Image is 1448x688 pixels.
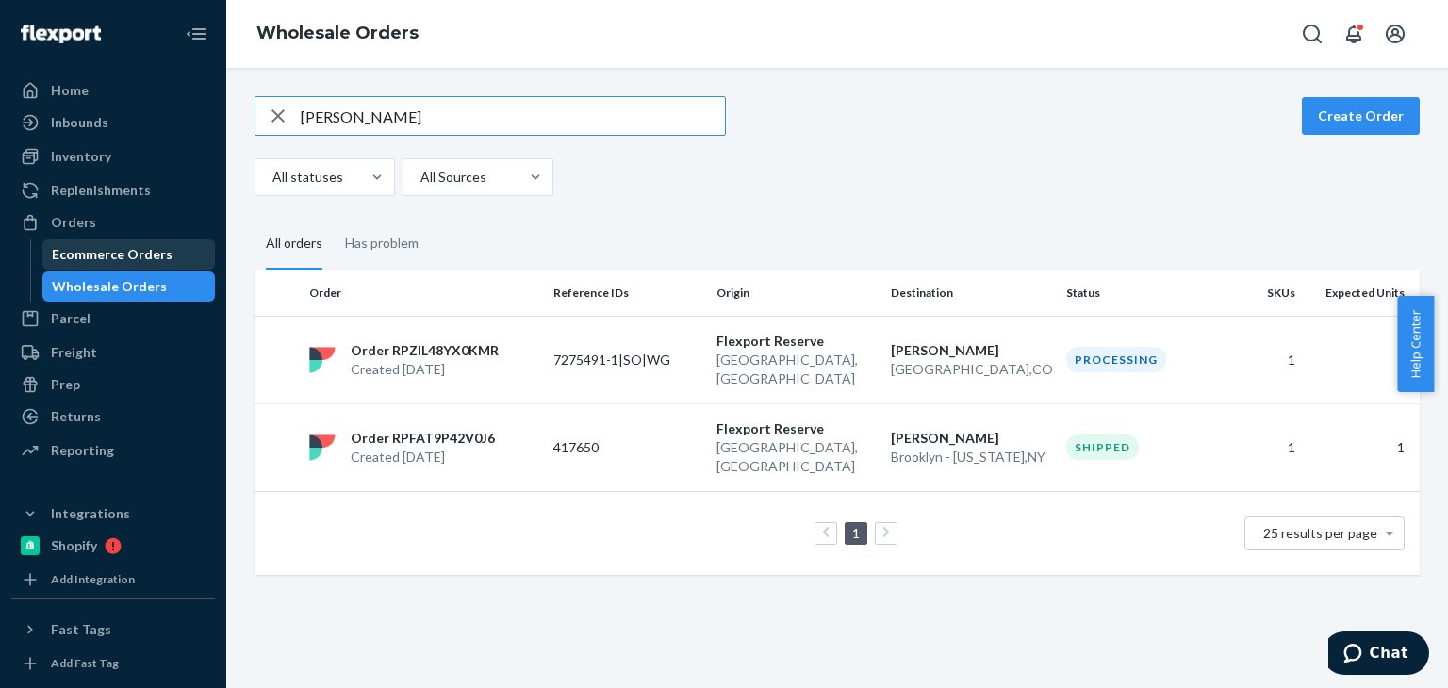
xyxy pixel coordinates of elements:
a: Inventory [11,141,215,172]
a: Shopify [11,531,215,561]
button: Help Center [1397,296,1434,392]
p: Flexport Reserve [716,332,876,351]
img: Flexport logo [21,25,101,43]
a: Returns [11,401,215,432]
th: Origin [709,270,883,316]
div: Integrations [51,504,130,523]
button: Open account menu [1376,15,1414,53]
div: Home [51,81,89,100]
img: flexport logo [309,347,336,373]
input: Search orders [301,97,725,135]
div: Reporting [51,441,114,460]
p: [GEOGRAPHIC_DATA] , [GEOGRAPHIC_DATA] [716,438,876,476]
a: Wholesale Orders [42,271,216,302]
div: All orders [266,219,322,270]
th: Expected Units [1303,270,1420,316]
span: 25 results per page [1263,525,1377,541]
a: Replenishments [11,175,215,205]
p: 7275491-1|SO|WG [553,351,701,369]
button: Close Navigation [177,15,215,53]
div: Wholesale Orders [52,277,167,296]
a: Ecommerce Orders [42,239,216,270]
div: Fast Tags [51,620,111,639]
button: Fast Tags [11,614,215,645]
a: Home [11,75,215,106]
p: Created [DATE] [351,360,499,379]
ol: breadcrumbs [241,7,434,61]
div: Ecommerce Orders [52,245,173,264]
iframe: Opens a widget where you can chat to one of our agents [1328,631,1429,679]
div: Freight [51,343,97,362]
a: Add Integration [11,568,215,591]
p: [PERSON_NAME] [891,429,1050,448]
th: SKUs [1222,270,1304,316]
p: Created [DATE] [351,448,495,467]
th: Status [1059,270,1222,316]
p: 417650 [553,438,701,457]
div: Inventory [51,147,111,166]
p: Order RPFAT9P42V0J6 [351,429,495,448]
p: [GEOGRAPHIC_DATA] , CO [891,360,1050,379]
div: Orders [51,213,96,232]
img: flexport logo [309,434,336,461]
a: Page 1 is your current page [848,525,864,541]
div: Prep [51,375,80,394]
p: [PERSON_NAME] [891,341,1050,360]
th: Order [302,270,546,316]
td: 1 [1222,403,1304,491]
div: Shipped [1066,434,1139,460]
input: All statuses [271,168,272,187]
a: Inbounds [11,107,215,138]
a: Wholesale Orders [256,23,419,43]
div: Shopify [51,536,97,555]
a: Orders [11,207,215,238]
p: Brooklyn - [US_STATE] , NY [891,448,1050,467]
div: Processing [1066,347,1166,372]
td: 1 [1222,316,1304,403]
button: Open notifications [1335,15,1373,53]
p: Flexport Reserve [716,419,876,438]
button: Open Search Box [1293,15,1331,53]
div: Returns [51,407,101,426]
button: Create Order [1302,97,1420,135]
td: 1 [1303,316,1420,403]
a: Parcel [11,303,215,334]
div: Parcel [51,309,90,328]
div: Inbounds [51,113,108,132]
p: [GEOGRAPHIC_DATA] , [GEOGRAPHIC_DATA] [716,351,876,388]
th: Reference IDs [546,270,709,316]
td: 1 [1303,403,1420,491]
th: Destination [883,270,1058,316]
p: Order RPZIL48YX0KMR [351,341,499,360]
input: All Sources [419,168,420,187]
a: Add Fast Tag [11,652,215,675]
a: Reporting [11,435,215,466]
a: Freight [11,337,215,368]
div: Has problem [345,219,419,268]
div: Add Fast Tag [51,655,119,671]
div: Replenishments [51,181,151,200]
div: Add Integration [51,571,135,587]
a: Prep [11,369,215,400]
button: Integrations [11,499,215,529]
